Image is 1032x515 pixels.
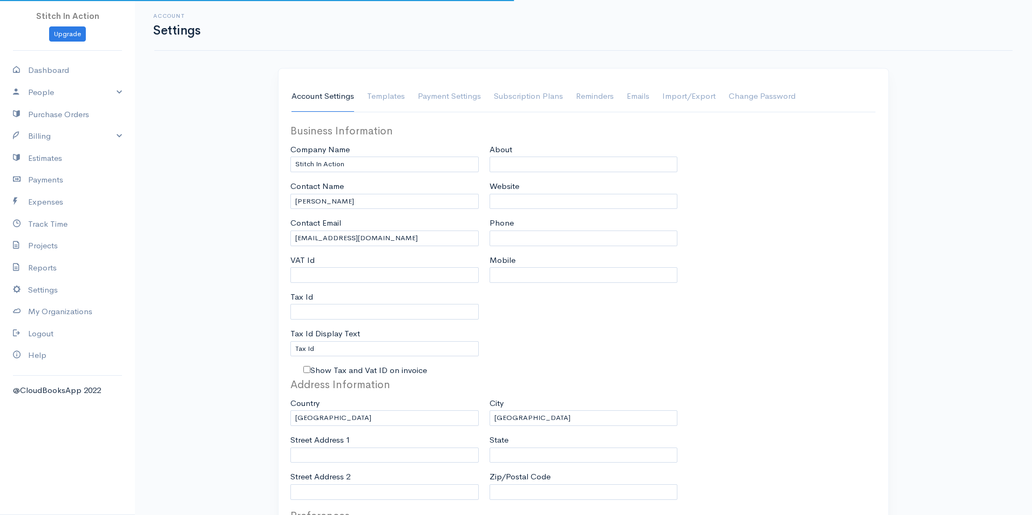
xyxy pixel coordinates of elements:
[290,377,479,393] legend: Address Information
[290,471,350,483] label: Street Address 2
[310,364,427,377] label: Show Tax and Vat ID on invoice
[490,144,512,156] label: About
[36,11,99,21] span: Stitch In Action
[490,254,515,267] label: Mobile
[490,471,551,483] label: Zip/Postal Code
[290,254,315,267] label: VAT Id
[576,82,614,112] a: Reminders
[490,397,504,410] label: City
[729,82,796,112] a: Change Password
[13,384,122,397] div: @CloudBooksApp 2022
[49,26,86,42] a: Upgrade
[153,13,200,19] h6: Account
[291,82,354,112] a: Account Settings
[490,217,514,229] label: Phone
[290,123,479,139] legend: Business Information
[290,397,320,410] label: Country
[290,180,344,193] label: Contact Name
[627,82,649,112] a: Emails
[290,291,313,303] label: Tax Id
[490,180,519,193] label: Website
[490,434,508,446] label: State
[290,328,360,340] label: Tax Id Display Text
[662,82,716,112] a: Import/Export
[367,82,405,112] a: Templates
[494,82,563,112] a: Subscription Plans
[153,24,200,37] h1: Settings
[290,217,341,229] label: Contact Email
[290,144,350,156] label: Company Name
[418,82,481,112] a: Payment Settings
[290,434,350,446] label: Street Address 1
